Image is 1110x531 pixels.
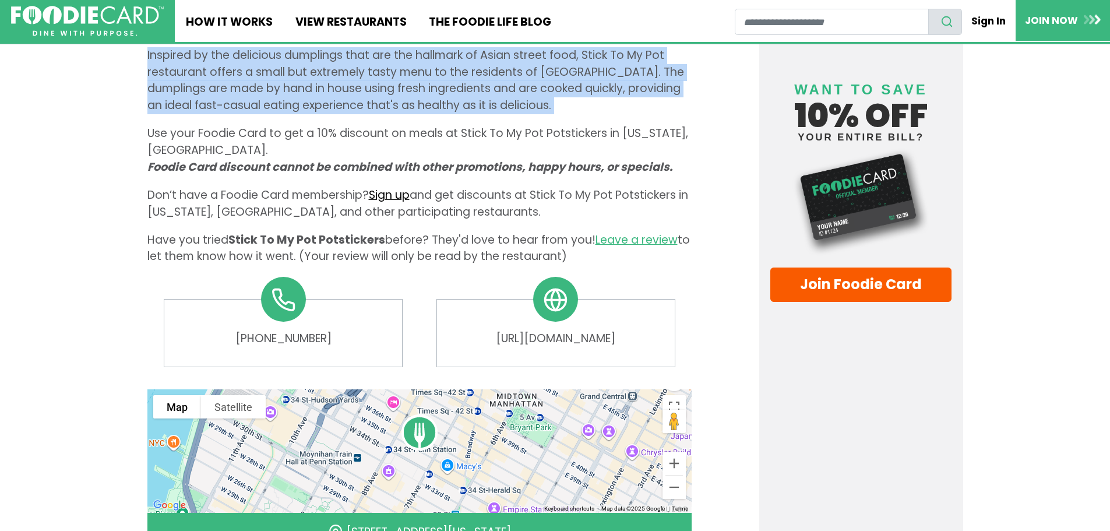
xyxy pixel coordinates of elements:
img: Google [150,498,189,513]
button: Drag Pegman onto the map to open Street View [663,410,686,433]
a: Terms [672,505,688,512]
p: Have you tried before? They'd love to hear from you! to let them know how it went. (Your review w... [147,232,692,266]
p: Don’t have a Foodie Card membership? and get discounts at Stick To My Pot Potstickers in [US_STAT... [147,187,692,221]
a: [URL][DOMAIN_NAME] [448,330,663,347]
h4: 10% off [770,67,952,142]
button: Show satellite imagery [201,395,266,419]
i: Foodie Card discount cannot be combined with other promotions, happy hours, or specials. [147,159,672,175]
a: [PHONE_NUMBER] [175,330,390,347]
a: Sign up [369,187,410,203]
img: Foodie Card [770,148,952,256]
small: your entire bill? [770,132,952,142]
a: Sign In [962,8,1016,34]
a: Join Foodie Card [770,267,952,301]
p: Inspired by the delicious dumplings that are the hallmark of Asian street food, Stick To My Pot r... [147,47,692,114]
a: Open this area in Google Maps (opens a new window) [150,498,189,513]
button: search [928,9,962,35]
p: Use your Foodie Card to get a 10% discount on meals at Stick To My Pot Potstickers in [US_STATE],... [147,125,692,175]
span: Map data ©2025 Google [601,505,665,512]
button: Show street map [153,395,201,419]
span: Stick To My Pot Potstickers [228,232,385,248]
span: Want to save [794,82,927,97]
button: Zoom in [663,452,686,475]
a: Leave a review [595,232,678,248]
button: Keyboard shortcuts [544,505,594,513]
button: Zoom out [663,476,686,499]
input: restaurant search [735,9,929,35]
button: Toggle fullscreen view [663,395,686,419]
img: FoodieCard; Eat, Drink, Save, Donate [11,6,164,37]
